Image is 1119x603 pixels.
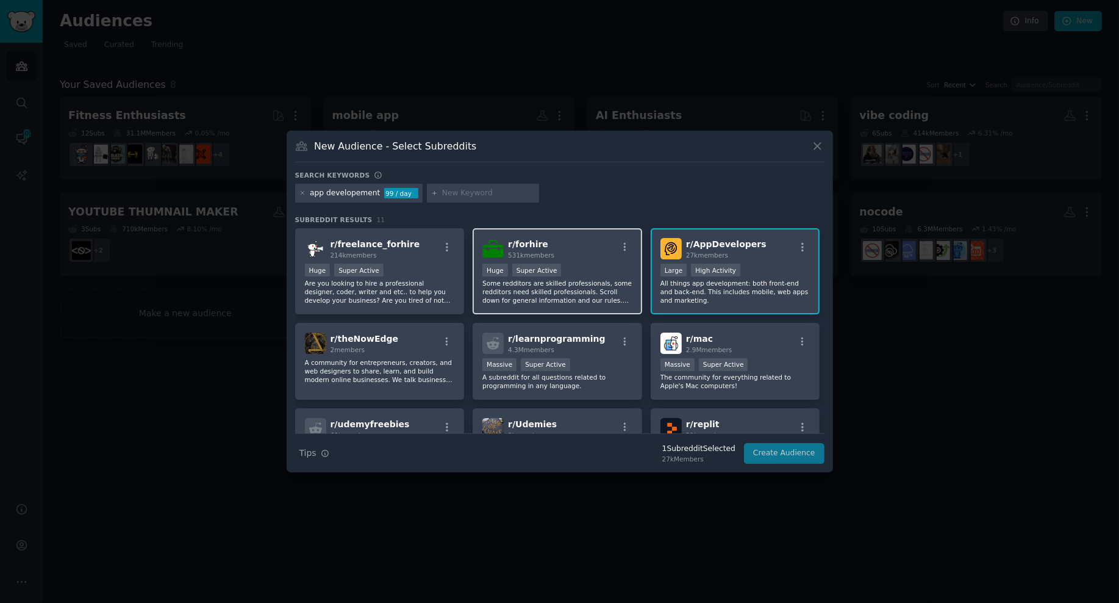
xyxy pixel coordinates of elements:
span: 2.9M members [686,346,732,353]
img: mac [660,333,682,354]
h3: New Audience - Select Subreddits [314,140,476,153]
span: r/ freelance_forhire [331,239,420,249]
span: 214k members [331,251,377,259]
div: Huge [482,264,508,276]
div: Large [660,264,687,276]
span: Subreddit Results [295,215,373,224]
div: Massive [482,358,517,371]
div: Huge [305,264,331,276]
span: 21k members [686,431,728,439]
div: 27k Members [662,455,735,463]
p: A community for entrepreneurs, creators, and web designers to share, learn, and build modern onli... [305,358,455,384]
span: r/ mac [686,334,713,344]
span: r/ udemyfreebies [331,419,410,429]
img: AppDevelopers [660,238,682,259]
div: High Activity [691,264,740,276]
span: r/ replit [686,419,720,429]
span: Tips [299,447,316,460]
span: 3k members [508,431,546,439]
span: r/ theNowEdge [331,334,399,344]
div: 99 / day [384,188,418,199]
div: Massive [660,358,695,371]
p: The community for everything related to Apple's Mac computers! [660,373,810,390]
p: All things app development: both front-end and back-end. This includes mobile, web apps and marke... [660,279,810,305]
img: freelance_forhire [305,238,326,259]
input: New Keyword [442,188,535,199]
span: 11 [377,216,385,223]
div: 1 Subreddit Selected [662,444,735,455]
span: r/ Udemies [508,419,557,429]
span: r/ AppDevelopers [686,239,767,249]
div: Super Active [334,264,384,276]
span: 4.3M members [508,346,554,353]
div: app developement [310,188,380,199]
img: theNowEdge [305,333,326,354]
div: Super Active [512,264,562,276]
div: Super Active [521,358,570,371]
img: replit [660,418,682,439]
span: 27k members [686,251,728,259]
div: Super Active [699,358,748,371]
span: r/ forhire [508,239,548,249]
h3: Search keywords [295,171,370,179]
p: Are you looking to hire a professional designer, coder, writer and etc.. to help you develop your... [305,279,455,305]
p: Some redditors are skilled professionals, some redditors need skilled professionals. Scroll down ... [482,279,632,305]
p: A subreddit for all questions related to programming in any language. [482,373,632,390]
span: r/ learnprogramming [508,334,606,344]
button: Tips [295,442,334,464]
span: 531k members [508,251,554,259]
img: forhire [482,238,504,259]
span: 60k members [331,431,373,439]
span: 2 members [331,346,365,353]
img: Udemies [482,418,504,439]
